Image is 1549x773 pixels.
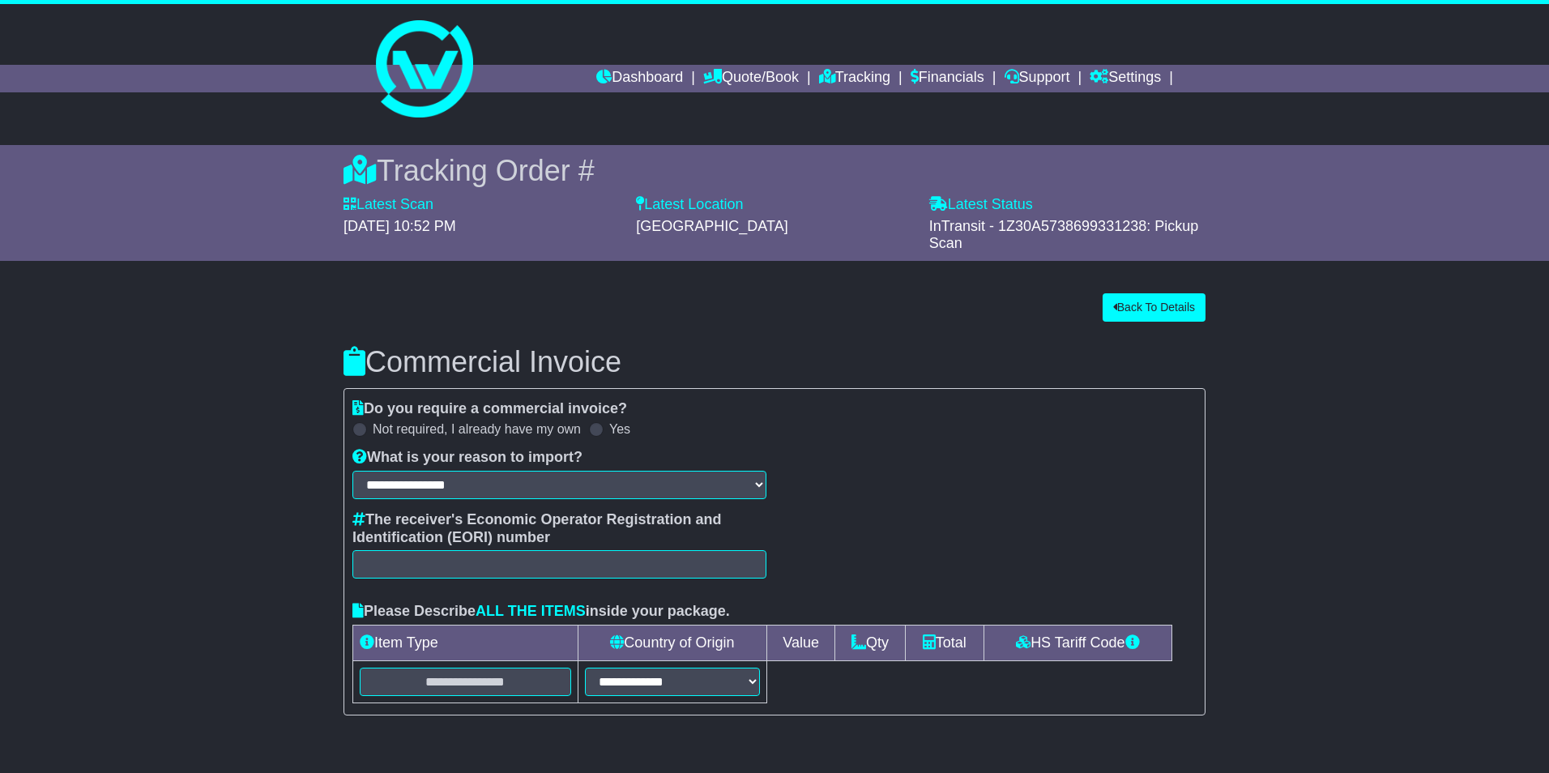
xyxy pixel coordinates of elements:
a: Support [1005,65,1070,92]
a: Financials [911,65,984,92]
span: InTransit - 1Z30A5738699331238: Pickup Scan [929,218,1199,252]
a: Tracking [819,65,890,92]
label: Please Describe inside your package. [352,603,730,621]
label: Latest Scan [344,196,433,214]
label: Do you require a commercial invoice? [352,400,627,418]
td: Qty [835,625,905,660]
span: [GEOGRAPHIC_DATA] [636,218,787,234]
label: Latest Status [929,196,1033,214]
td: Country of Origin [578,625,766,660]
span: [DATE] 10:52 PM [344,218,456,234]
label: What is your reason to import? [352,449,582,467]
a: Quote/Book [703,65,799,92]
label: Yes [609,421,630,437]
div: Tracking Order # [344,153,1205,188]
a: Dashboard [596,65,683,92]
span: ALL THE ITEMS [476,603,586,619]
label: Latest Location [636,196,743,214]
label: The receiver's Economic Operator Registration and Identification (EORI) number [352,511,766,546]
td: Value [766,625,834,660]
td: HS Tariff Code [984,625,1171,660]
button: Back To Details [1103,293,1205,322]
label: Not required, I already have my own [373,421,581,437]
a: Settings [1090,65,1161,92]
h3: Commercial Invoice [344,346,1205,378]
td: Total [905,625,984,660]
td: Item Type [353,625,578,660]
